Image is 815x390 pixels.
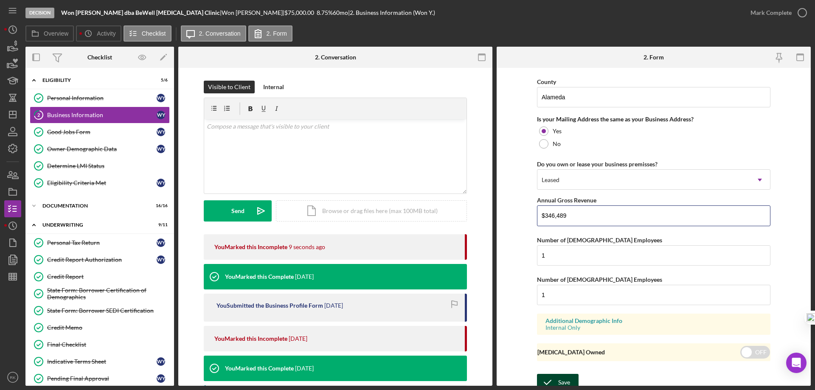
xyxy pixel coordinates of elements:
div: Open Intercom Messenger [786,353,807,373]
a: Final Checklist [30,336,170,353]
button: Send [204,200,272,222]
button: RK [4,369,21,386]
a: Indicative Terms SheetWY [30,353,170,370]
a: Eligibility Criteria MetWY [30,174,170,191]
a: State Form: Borrower SEDI Certification [30,302,170,319]
div: Additional Demographic Info [545,317,762,324]
div: Eligibility [42,78,146,83]
div: Leased [542,177,559,183]
div: Personal Information [47,95,157,101]
button: Overview [25,25,74,42]
div: Indicative Terms Sheet [47,358,157,365]
label: Overview [44,30,68,37]
div: Checklist [87,54,112,61]
div: 16 / 16 [152,203,168,208]
div: | 2. Business Information (Won Y.) [348,9,435,16]
button: Internal [259,81,288,93]
div: Determine LMI Status [47,163,169,169]
label: [MEDICAL_DATA] Owned [537,348,605,356]
label: 2. Conversation [199,30,241,37]
div: | [61,9,222,16]
button: Mark Complete [742,4,811,21]
label: Checklist [142,30,166,37]
div: State Form: Borrower SEDI Certification [47,307,169,314]
a: Good Jobs FormWY [30,123,170,140]
label: Number of [DEMOGRAPHIC_DATA] Employees [537,276,662,283]
time: 2025-04-30 23:14 [295,273,314,280]
a: Personal Tax ReturnWY [30,234,170,251]
div: You Marked this Complete [225,273,294,280]
div: W Y [157,357,165,366]
button: Visible to Client [204,81,255,93]
label: No [553,140,561,147]
label: Activity [97,30,115,37]
div: W Y [157,255,165,264]
div: State Form: Borrower Certification of Demographics [47,287,169,300]
div: Documentation [42,203,146,208]
div: Internal Only [545,324,762,331]
div: W Y [157,111,165,119]
div: W Y [157,145,165,153]
div: 5 / 6 [152,78,168,83]
div: Good Jobs Form [47,129,157,135]
div: Eligibility Criteria Met [47,180,157,186]
time: 2025-04-15 15:47 [295,365,314,372]
label: 2. Form [267,30,287,37]
a: Credit Report AuthorizationWY [30,251,170,268]
div: You Marked this Incomplete [214,244,287,250]
div: You Submitted the Business Profile Form [216,302,323,309]
text: RK [10,375,16,380]
label: Annual Gross Revenue [537,196,596,204]
div: 2. Form [644,54,664,61]
div: 9 / 11 [152,222,168,227]
label: Number of [DEMOGRAPHIC_DATA] Employees [537,236,662,244]
button: Activity [76,25,121,42]
div: W Y [157,374,165,383]
div: You Marked this Complete [225,365,294,372]
div: Underwriting [42,222,146,227]
label: County [537,78,556,85]
time: 2025-04-30 23:13 [289,335,307,342]
div: Pending Final Approval [47,375,157,382]
button: Checklist [124,25,171,42]
div: Credit Report [47,273,169,280]
div: W Y [157,128,165,136]
div: Is your Mailing Address the same as your Business Address? [537,116,770,123]
b: Won [PERSON_NAME] dba BeWell [MEDICAL_DATA] Clinic [61,9,220,16]
div: Won [PERSON_NAME] | [222,9,284,16]
time: 2025-08-22 16:04 [289,244,325,250]
a: 2Business InformationWY [30,107,170,123]
a: Credit Report [30,268,170,285]
a: Personal InformationWY [30,90,170,107]
div: Visible to Client [208,81,250,93]
div: 8.75 % [317,9,333,16]
button: 2. Conversation [181,25,246,42]
div: Owner Demographic Data [47,146,157,152]
div: Send [231,200,244,222]
label: Yes [553,128,562,135]
div: W Y [157,238,165,247]
div: W Y [157,94,165,102]
a: Credit Memo [30,319,170,336]
div: 60 mo [333,9,348,16]
a: Pending Final ApprovalWY [30,370,170,387]
div: Personal Tax Return [47,239,157,246]
div: Decision [25,8,54,18]
div: Credit Report Authorization [47,256,157,263]
div: 2. Conversation [315,54,356,61]
div: W Y [157,179,165,187]
div: Internal [263,81,284,93]
div: Business Information [47,112,157,118]
a: Owner Demographic DataWY [30,140,170,157]
div: $75,000.00 [284,9,317,16]
div: Mark Complete [750,4,792,21]
div: Credit Memo [47,324,169,331]
time: 2025-04-30 23:14 [324,302,343,309]
button: 2. Form [248,25,292,42]
a: Determine LMI Status [30,157,170,174]
a: State Form: Borrower Certification of Demographics [30,285,170,302]
div: Final Checklist [47,341,169,348]
div: You Marked this Incomplete [214,335,287,342]
tspan: 2 [37,112,40,118]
